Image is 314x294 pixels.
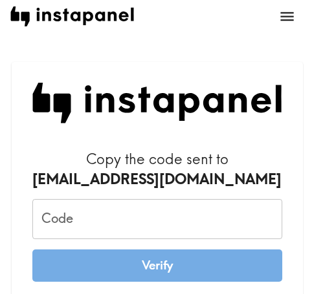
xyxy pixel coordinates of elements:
[32,83,282,123] img: Instapanel
[32,249,282,282] button: Verify
[32,149,282,189] h6: Copy the code sent to
[32,169,282,189] div: [EMAIL_ADDRESS][DOMAIN_NAME]
[10,6,134,26] img: instapanel
[32,199,282,239] input: xxx_xxx_xxx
